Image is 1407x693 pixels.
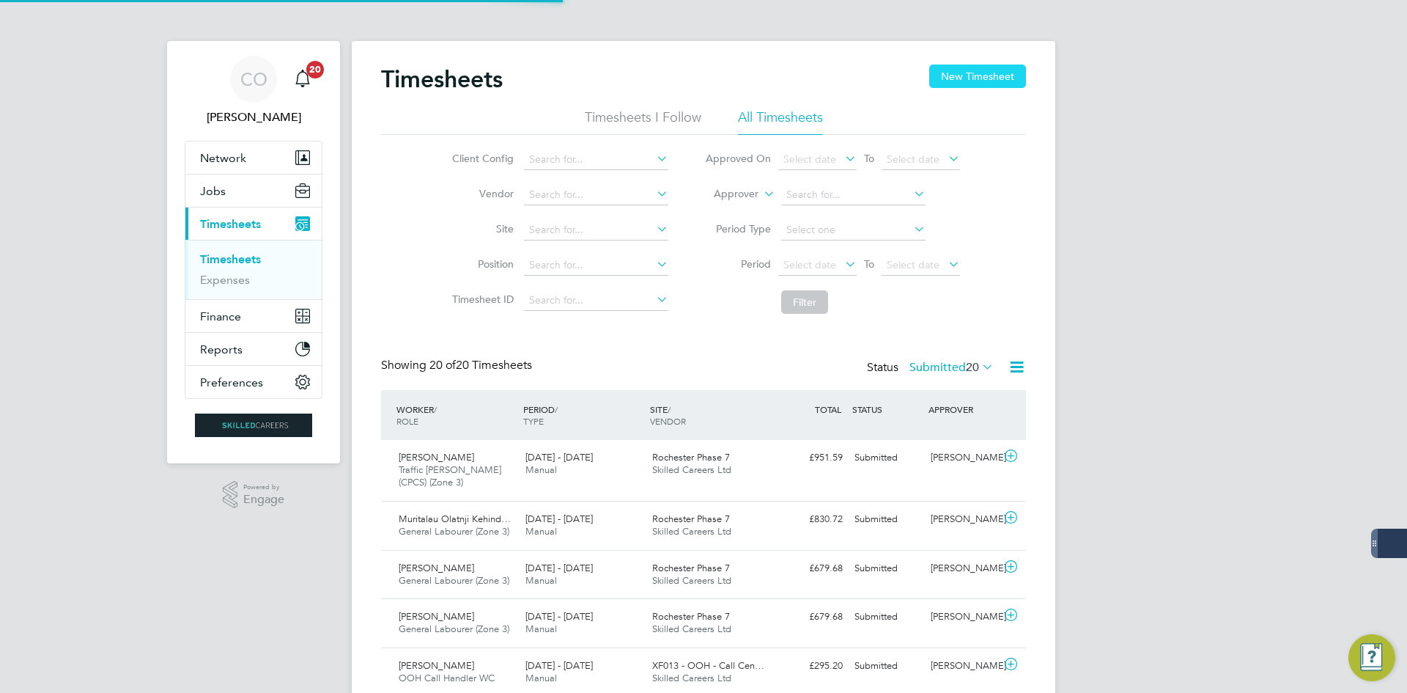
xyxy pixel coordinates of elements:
div: Submitted [849,557,925,581]
label: Position [448,257,514,271]
button: Network [185,142,322,174]
a: Go to home page [185,414,322,437]
button: Finance [185,300,322,332]
span: Traffic [PERSON_NAME] (CPCS) (Zone 3) [399,463,501,488]
div: STATUS [849,396,925,422]
span: Rochester Phase 7 [652,451,730,463]
span: CO [240,70,267,89]
div: Timesheets [185,240,322,299]
li: Timesheets I Follow [585,109,701,135]
a: Timesheets [200,252,261,266]
a: CO[PERSON_NAME] [185,56,322,126]
span: TOTAL [815,403,841,415]
span: OOH Call Handler WC [399,672,495,684]
div: [PERSON_NAME] [925,446,1001,470]
label: Period [705,257,771,271]
div: £951.59 [772,446,849,470]
input: Search for... [524,220,668,241]
span: Manual [525,672,557,684]
span: TYPE [523,415,544,427]
div: £679.68 [772,605,849,629]
span: [PERSON_NAME] [399,659,474,672]
span: Jobs [200,184,226,198]
div: SITE [646,396,773,434]
span: [PERSON_NAME] [399,451,474,463]
span: Engage [243,494,284,506]
span: Manual [525,623,557,635]
button: Timesheets [185,208,322,240]
span: [PERSON_NAME] [399,562,474,574]
span: Muritalau Olatnji Kehind… [399,513,511,525]
div: WORKER [393,396,520,434]
input: Search for... [781,185,926,205]
span: Reports [200,342,243,356]
a: Expenses [200,273,250,287]
span: Select date [783,153,836,166]
span: [DATE] - [DATE] [525,451,593,463]
span: [DATE] - [DATE] [525,562,593,574]
div: Showing [381,358,535,373]
span: 20 [966,360,979,375]
div: [PERSON_NAME] [925,654,1001,678]
span: [DATE] - [DATE] [525,659,593,672]
div: £679.68 [772,557,849,581]
div: APPROVER [925,396,1001,422]
span: Skilled Careers Ltd [652,463,731,476]
span: Manual [525,463,557,476]
span: Skilled Careers Ltd [652,574,731,587]
span: Select date [783,258,836,271]
span: Skilled Careers Ltd [652,623,731,635]
span: To [860,254,879,274]
button: New Timesheet [929,65,1026,88]
div: Submitted [849,605,925,629]
label: Client Config [448,152,514,165]
span: Rochester Phase 7 [652,562,730,574]
label: Site [448,222,514,235]
label: Approver [693,187,758,202]
div: [PERSON_NAME] [925,507,1001,532]
input: Search for... [524,185,668,205]
input: Search for... [524,290,668,311]
label: Approved On [705,152,771,165]
input: Select one [781,220,926,241]
span: Preferences [200,375,263,389]
label: Vendor [448,187,514,200]
span: Manual [525,525,557,538]
span: General Labourer (Zone 3) [399,574,509,587]
span: [PERSON_NAME] [399,610,474,623]
span: / [555,403,558,415]
span: Network [200,151,246,165]
span: Manual [525,574,557,587]
span: ROLE [396,415,418,427]
label: Submitted [909,360,994,375]
span: 20 Timesheets [429,358,532,373]
span: Select date [887,258,939,271]
div: [PERSON_NAME] [925,557,1001,581]
span: Skilled Careers Ltd [652,672,731,684]
a: 20 [288,56,317,103]
div: Submitted [849,507,925,532]
span: General Labourer (Zone 3) [399,525,509,538]
input: Search for... [524,150,668,170]
div: £295.20 [772,654,849,678]
label: Period Type [705,222,771,235]
div: £830.72 [772,507,849,532]
span: General Labourer (Zone 3) [399,623,509,635]
button: Filter [781,290,828,314]
button: Preferences [185,366,322,398]
span: Finance [200,309,241,323]
input: Search for... [524,255,668,276]
li: All Timesheets [738,109,823,135]
button: Reports [185,333,322,365]
span: 20 of [429,358,456,373]
img: skilledcareers-logo-retina.png [195,414,312,437]
span: [DATE] - [DATE] [525,610,593,623]
div: Submitted [849,654,925,678]
span: / [668,403,671,415]
span: Rochester Phase 7 [652,610,730,623]
div: Submitted [849,446,925,470]
span: / [434,403,437,415]
span: To [860,149,879,168]
nav: Main navigation [167,41,340,463]
h2: Timesheets [381,65,503,94]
